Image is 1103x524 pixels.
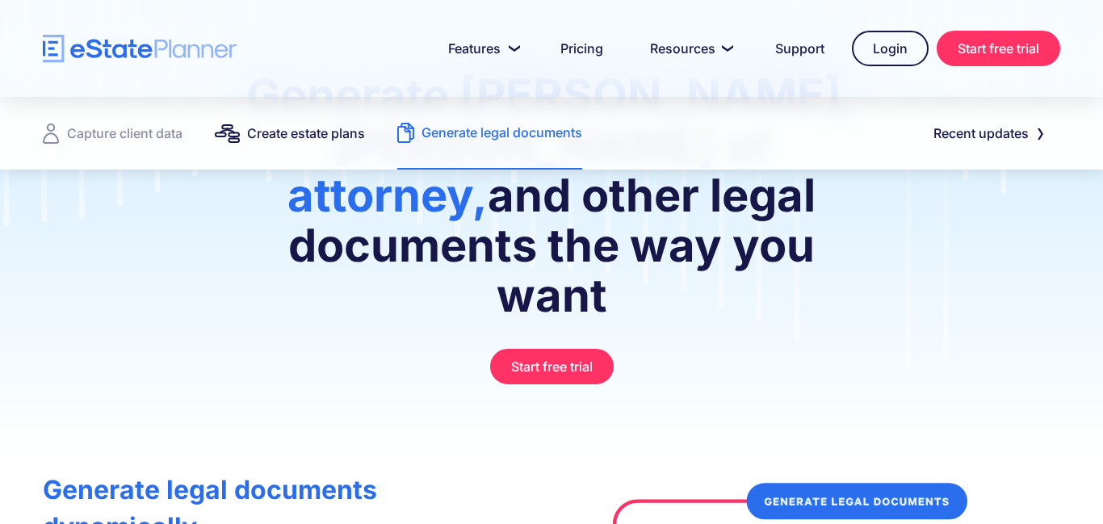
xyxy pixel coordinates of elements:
div: Create estate plans [247,122,365,145]
h1: and other legal documents the way you want [245,70,858,337]
a: Create estate plans [215,97,365,170]
a: Support [756,32,844,65]
a: Resources [631,32,748,65]
a: Features [429,32,533,65]
a: Start free trial [937,31,1060,66]
a: Recent updates [914,117,1060,149]
a: home [43,35,237,63]
a: Login [852,31,929,66]
a: Generate legal documents [397,97,582,170]
a: Pricing [541,32,623,65]
a: Start free trial [490,349,614,384]
a: Capture client data [43,97,182,170]
div: Generate legal documents [421,121,582,144]
div: Recent updates [933,122,1029,145]
div: Capture client data [67,122,182,145]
